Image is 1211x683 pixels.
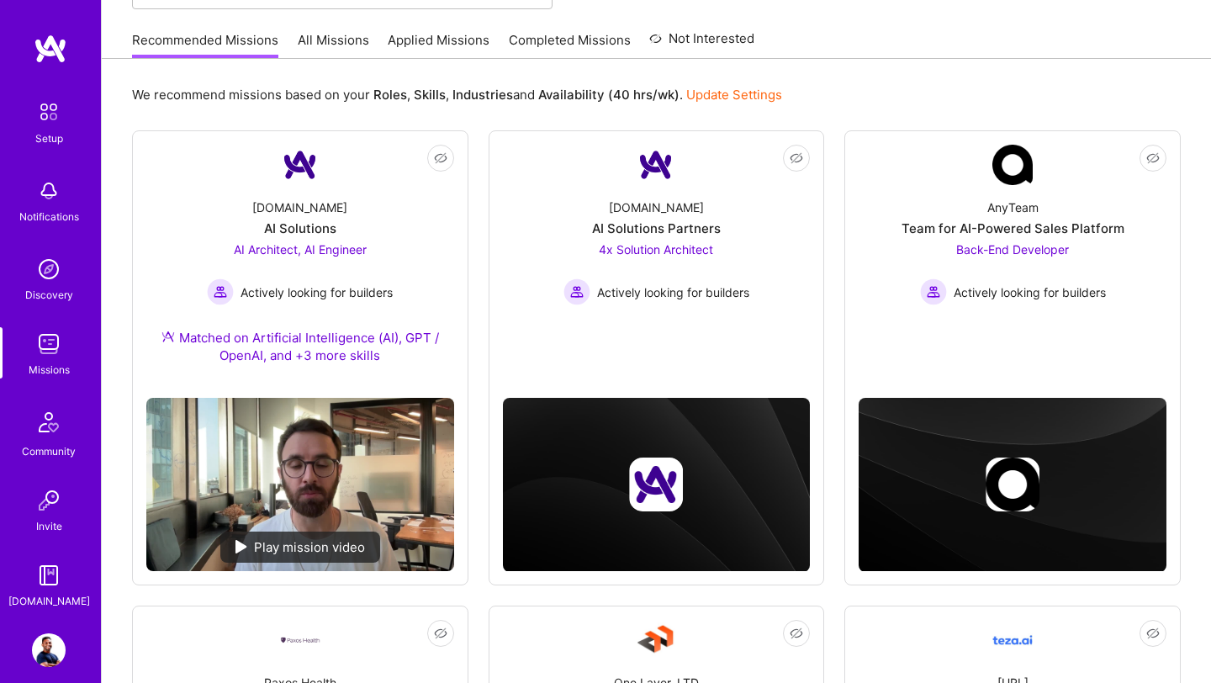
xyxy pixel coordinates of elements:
div: AnyTeam [987,199,1039,216]
b: Industries [452,87,513,103]
img: cover [859,398,1166,572]
img: Company logo [629,458,683,511]
span: 4x Solution Architect [599,242,713,257]
span: Actively looking for builders [597,283,749,301]
img: Company Logo [992,145,1033,185]
img: discovery [32,252,66,286]
i: icon EyeClosed [790,151,803,165]
a: Applied Missions [388,31,489,59]
img: guide book [32,559,66,592]
b: Availability (40 hrs/wk) [538,87,680,103]
p: We recommend missions based on your , , and . [132,86,782,103]
div: [DOMAIN_NAME] [252,199,347,216]
div: Invite [36,517,62,535]
i: icon EyeClosed [434,627,447,640]
span: AI Architect, AI Engineer [234,242,367,257]
a: User Avatar [28,633,70,667]
div: AI Solutions Partners [592,220,721,237]
img: teamwork [32,327,66,361]
div: Setup [35,130,63,147]
div: Team for AI-Powered Sales Platform [902,220,1124,237]
div: [DOMAIN_NAME] [8,592,90,610]
div: [DOMAIN_NAME] [609,199,704,216]
a: Not Interested [649,29,754,59]
img: Company Logo [280,636,320,645]
img: Company Logo [636,620,676,660]
img: Invite [32,484,66,517]
img: play [235,540,247,553]
img: cover [503,398,811,572]
img: Company logo [986,458,1039,511]
a: Company Logo[DOMAIN_NAME]AI SolutionsAI Architect, AI Engineer Actively looking for buildersActiv... [146,145,454,384]
i: icon EyeClosed [790,627,803,640]
div: Matched on Artificial Intelligence (AI), GPT / OpenAI, and +3 more skills [146,329,454,364]
a: Recommended Missions [132,31,278,59]
b: Roles [373,87,407,103]
div: Missions [29,361,70,379]
i: icon EyeClosed [1146,151,1160,165]
img: Company Logo [992,620,1033,660]
a: Company Logo[DOMAIN_NAME]AI Solutions Partners4x Solution Architect Actively looking for builders... [503,145,811,351]
div: Discovery [25,286,73,304]
img: Actively looking for builders [207,278,234,305]
span: Back-End Developer [956,242,1069,257]
img: User Avatar [32,633,66,667]
img: Company Logo [280,145,320,185]
i: icon EyeClosed [1146,627,1160,640]
img: bell [32,174,66,208]
span: Actively looking for builders [954,283,1106,301]
img: Company Logo [636,145,676,185]
div: Play mission video [220,532,380,563]
i: icon EyeClosed [434,151,447,165]
a: Completed Missions [509,31,631,59]
a: Company LogoAnyTeamTeam for AI-Powered Sales PlatformBack-End Developer Actively looking for buil... [859,145,1166,351]
img: Actively looking for builders [563,278,590,305]
div: AI Solutions [264,220,336,237]
b: Skills [414,87,446,103]
a: All Missions [298,31,369,59]
img: setup [31,94,66,130]
span: Actively looking for builders [241,283,393,301]
img: Actively looking for builders [920,278,947,305]
a: Update Settings [686,87,782,103]
img: Ateam Purple Icon [161,330,175,343]
div: Community [22,442,76,460]
img: No Mission [146,398,454,571]
div: Notifications [19,208,79,225]
img: logo [34,34,67,64]
img: Community [29,402,69,442]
